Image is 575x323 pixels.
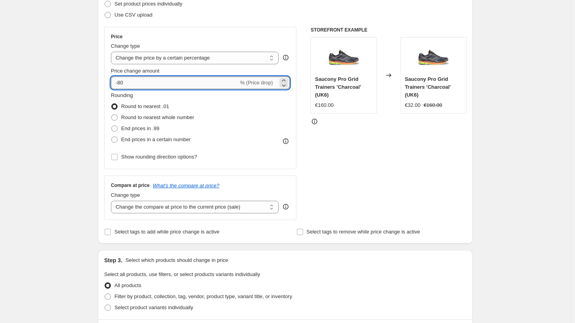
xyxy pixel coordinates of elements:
[114,1,182,7] span: Set product prices individually
[114,12,152,18] span: Use CSV upload
[240,80,273,86] span: % (Price drop)
[114,304,193,310] span: Select product variants individually
[405,76,451,98] span: Saucony Pro Grid Trainers ’Charcoal' (UK6)
[315,76,361,98] span: Saucony Pro Grid Trainers ’Charcoal' (UK6)
[121,114,194,120] span: Round to nearest whole number
[328,41,360,73] img: E385A1D5-2DC8-463C-AB22-964CA1059802_80x.png
[307,229,420,235] span: Select tags to remove while price change is active
[311,27,466,33] h6: STOREFRONT EXAMPLE
[111,34,122,40] h3: Price
[121,154,197,160] span: Show rounding direction options?
[111,182,150,189] h3: Compare at price
[111,43,140,49] span: Change type
[405,101,421,109] div: €32.00
[153,183,219,189] button: What's the compare at price?
[282,203,290,211] div: help
[121,125,159,131] span: End prices in .99
[315,101,333,109] div: €160.00
[418,41,449,73] img: E385A1D5-2DC8-463C-AB22-964CA1059802_80x.png
[114,282,141,288] span: All products
[114,229,219,235] span: Select tags to add while price change is active
[104,256,122,264] h2: Step 3.
[111,77,238,89] input: -15
[282,54,290,62] div: help
[114,293,292,299] span: Filter by product, collection, tag, vendor, product type, variant title, or inventory
[111,68,159,74] span: Price change amount
[104,271,260,277] span: Select all products, use filters, or select products variants individually
[111,192,140,198] span: Change type
[111,92,133,98] span: Rounding
[423,101,442,109] strike: €160.00
[121,103,169,109] span: Round to nearest .01
[125,256,228,264] p: Select which products should change in price
[121,136,191,142] span: End prices in a certain number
